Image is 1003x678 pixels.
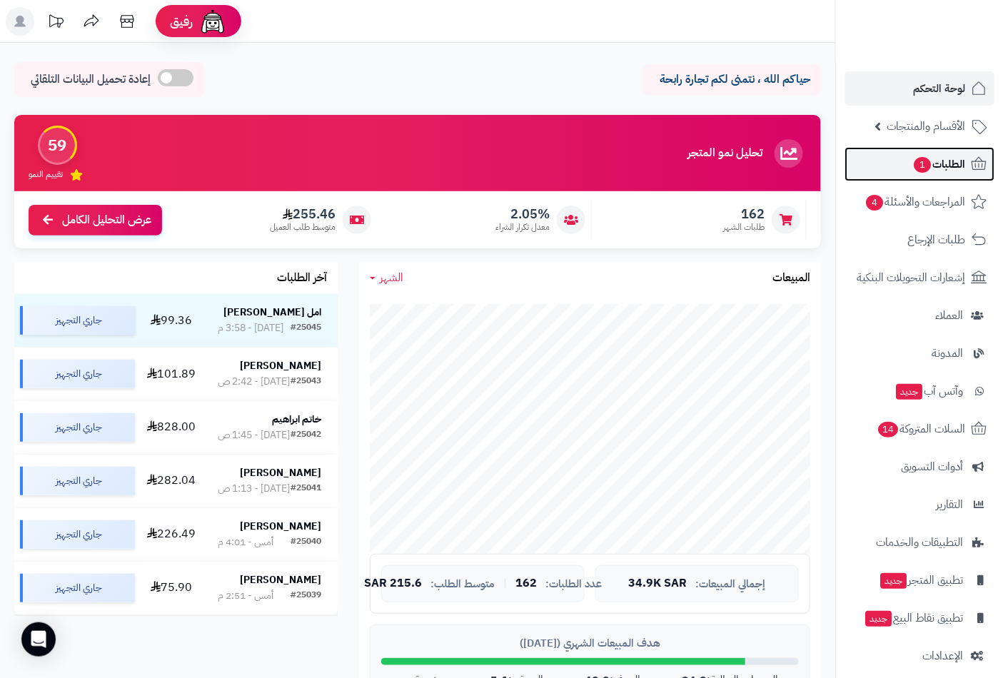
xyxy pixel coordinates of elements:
span: لوحة التحكم [913,79,965,98]
span: متوسط طلب العميل [270,221,336,233]
div: [DATE] - 1:45 ص [218,428,290,442]
span: العملاء [935,305,963,325]
td: 99.36 [141,294,201,347]
span: التقارير [936,495,963,515]
td: 101.89 [141,348,201,400]
a: تطبيق المتجرجديد [845,563,994,597]
div: #25043 [291,375,321,389]
div: جاري التجهيز [20,467,135,495]
div: جاري التجهيز [20,306,135,335]
span: 4 [866,195,883,211]
strong: خاتم ابراهيم [272,412,321,427]
span: رفيق [170,13,193,30]
strong: [PERSON_NAME] [240,465,321,480]
a: المراجعات والأسئلة4 [845,185,994,219]
td: 226.49 [141,508,201,561]
a: السلات المتروكة14 [845,412,994,446]
div: أمس - 2:51 م [218,589,273,603]
span: 2.05% [495,206,550,222]
a: لوحة التحكم [845,71,994,106]
span: الإعدادات [922,646,963,666]
span: المدونة [932,343,963,363]
h3: تحليل نمو المتجر [687,147,762,160]
span: تطبيق المتجر [879,570,963,590]
p: حياكم الله ، نتمنى لكم تجارة رابحة [653,71,810,88]
span: جديد [880,573,907,589]
strong: [PERSON_NAME] [240,572,321,587]
span: جديد [865,611,892,627]
a: العملاء [845,298,994,333]
td: 282.04 [141,455,201,507]
a: التطبيقات والخدمات [845,525,994,560]
span: 1 [914,157,931,173]
a: الإعدادات [845,639,994,673]
div: #25042 [291,428,321,442]
span: 255.46 [270,206,336,222]
span: معدل تكرار الشراء [495,221,550,233]
div: جاري التجهيز [20,360,135,388]
strong: [PERSON_NAME] [240,519,321,534]
span: جديد [896,384,922,400]
span: تطبيق نقاط البيع [864,608,963,628]
a: المدونة [845,336,994,370]
span: الطلبات [912,154,965,174]
div: جاري التجهيز [20,520,135,549]
a: الطلبات1 [845,147,994,181]
h3: آخر الطلبات [277,272,327,285]
div: #25041 [291,482,321,496]
img: ai-face.png [198,7,227,36]
a: الشهر [370,270,403,286]
span: متوسط الطلب: [430,578,495,590]
div: Open Intercom Messenger [21,622,56,657]
div: #25045 [291,321,321,335]
div: جاري التجهيز [20,413,135,442]
span: الأقسام والمنتجات [887,116,965,136]
div: [DATE] - 1:13 ص [218,482,290,496]
span: 14 [878,422,898,437]
span: وآتس آب [894,381,963,401]
span: 162 [723,206,765,222]
strong: [PERSON_NAME] [240,358,321,373]
div: #25039 [291,589,321,603]
div: [DATE] - 2:42 ص [218,375,290,389]
strong: امل [PERSON_NAME] [223,305,321,320]
div: [DATE] - 3:58 م [218,321,283,335]
a: تحديثات المنصة [38,7,74,39]
a: تطبيق نقاط البيعجديد [845,601,994,635]
span: أدوات التسويق [901,457,963,477]
a: أدوات التسويق [845,450,994,484]
div: #25040 [291,535,321,550]
span: 162 [515,577,537,590]
a: عرض التحليل الكامل [29,205,162,236]
h3: المبيعات [772,272,810,285]
div: جاري التجهيز [20,574,135,602]
span: عدد الطلبات: [545,578,602,590]
a: التقارير [845,487,994,522]
span: إشعارات التحويلات البنكية [857,268,965,288]
span: | [503,578,507,589]
div: هدف المبيعات الشهري ([DATE]) [381,636,799,651]
a: إشعارات التحويلات البنكية [845,260,994,295]
span: 34.9K SAR [629,577,687,590]
span: عرض التحليل الكامل [62,212,151,228]
span: السلات المتروكة [877,419,965,439]
a: وآتس آبجديد [845,374,994,408]
td: 75.90 [141,562,201,614]
span: الشهر [380,269,403,286]
div: أمس - 4:01 م [218,535,273,550]
span: تقييم النمو [29,168,63,181]
a: طلبات الإرجاع [845,223,994,257]
span: 215.6 SAR [364,577,422,590]
td: 828.00 [141,401,201,454]
span: إعادة تحميل البيانات التلقائي [31,71,151,88]
span: إجمالي المبيعات: [696,578,766,590]
span: طلبات الإرجاع [907,230,965,250]
span: المراجعات والأسئلة [865,192,965,212]
span: طلبات الشهر [723,221,765,233]
span: التطبيقات والخدمات [876,532,963,552]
